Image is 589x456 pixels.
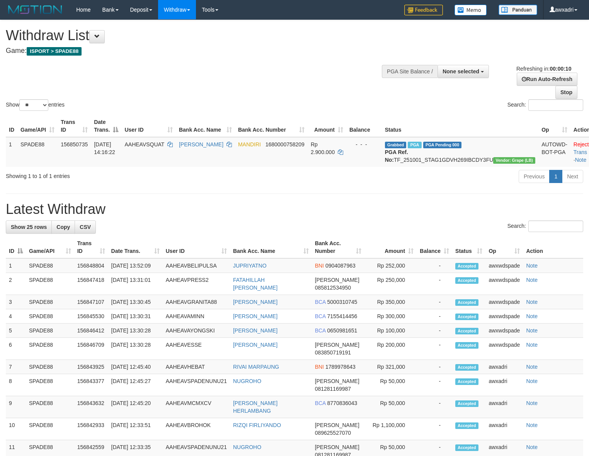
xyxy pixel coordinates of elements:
[108,374,163,396] td: [DATE] 12:45:27
[94,141,115,155] span: [DATE] 14:16:22
[327,299,357,305] span: Copy 5000310745 to clipboard
[519,170,550,183] a: Previous
[6,273,26,295] td: 2
[315,444,359,450] span: [PERSON_NAME]
[311,141,335,155] span: Rp 2.900.000
[233,313,277,319] a: [PERSON_NAME]
[61,141,88,147] span: 156850735
[526,299,538,305] a: Note
[315,277,359,283] span: [PERSON_NAME]
[233,342,277,348] a: [PERSON_NAME]
[26,374,74,396] td: SPADE88
[74,396,108,418] td: 156843632
[485,258,523,273] td: awxwdspade
[526,313,538,319] a: Note
[325,263,356,269] span: Copy 0904087963 to clipboard
[485,236,523,258] th: Op: activate to sort column ascending
[364,309,417,324] td: Rp 300,000
[27,47,82,56] span: ISPORT > SPADE88
[108,418,163,440] td: [DATE] 12:33:51
[74,360,108,374] td: 156843925
[233,277,277,291] a: FATAHILLAH [PERSON_NAME]
[417,374,452,396] td: -
[233,400,277,414] a: [PERSON_NAME] HERLAMBANG
[11,224,47,230] span: Show 25 rows
[6,202,583,217] h1: Latest Withdraw
[455,314,478,320] span: Accepted
[382,115,539,137] th: Status
[417,236,452,258] th: Balance: activate to sort column ascending
[538,115,570,137] th: Op: activate to sort column ascending
[485,273,523,295] td: awxwdspade
[315,386,351,392] span: Copy 081281169987 to clipboard
[364,360,417,374] td: Rp 321,000
[315,349,351,356] span: Copy 083850719191 to clipboard
[108,338,163,360] td: [DATE] 13:30:28
[443,68,479,75] span: None selected
[526,422,538,428] a: Note
[327,313,357,319] span: Copy 7155414456 to clipboard
[26,324,74,338] td: SPADE88
[124,141,164,147] span: AAHEAVSQUAT
[516,66,571,72] span: Refreshing in:
[163,273,230,295] td: AAHEAVPRESS2
[315,313,326,319] span: BCA
[455,277,478,284] span: Accepted
[315,327,326,334] span: BCA
[74,295,108,309] td: 156847107
[455,299,478,306] span: Accepted
[455,444,478,451] span: Accepted
[499,5,537,15] img: panduan.png
[364,236,417,258] th: Amount: activate to sort column ascending
[108,258,163,273] td: [DATE] 13:52:09
[6,236,26,258] th: ID: activate to sort column descending
[485,360,523,374] td: awxadri
[163,236,230,258] th: User ID: activate to sort column ascending
[364,338,417,360] td: Rp 200,000
[485,295,523,309] td: awxwdspade
[108,273,163,295] td: [DATE] 13:31:01
[315,299,326,305] span: BCA
[523,236,583,258] th: Action
[74,309,108,324] td: 156845530
[74,324,108,338] td: 156846412
[485,418,523,440] td: awxadri
[327,400,357,406] span: Copy 8770836043 to clipboard
[485,374,523,396] td: awxadri
[74,374,108,396] td: 156843377
[6,418,26,440] td: 10
[455,364,478,371] span: Accepted
[364,418,417,440] td: Rp 1,100,000
[417,258,452,273] td: -
[417,324,452,338] td: -
[233,327,277,334] a: [PERSON_NAME]
[233,364,279,370] a: RIVAI MARPAUNG
[385,142,407,148] span: Grabbed
[315,422,359,428] span: [PERSON_NAME]
[526,277,538,283] a: Note
[233,444,261,450] a: NUGROHO
[408,142,421,148] span: Marked by awxwdspade
[549,170,562,183] a: 1
[455,400,478,407] span: Accepted
[315,342,359,348] span: [PERSON_NAME]
[315,285,351,291] span: Copy 085812534950 to clipboard
[266,141,305,147] span: Copy 1680000758209 to clipboard
[382,137,539,167] td: TF_251001_STAG1GDVH269IBCDY3FU
[108,236,163,258] th: Date Trans.: activate to sort column ascending
[74,338,108,360] td: 156846709
[417,360,452,374] td: -
[437,65,489,78] button: None selected
[108,309,163,324] td: [DATE] 13:30:31
[526,342,538,348] a: Note
[325,364,356,370] span: Copy 1789978643 to clipboard
[235,115,308,137] th: Bank Acc. Number: activate to sort column ascending
[455,422,478,429] span: Accepted
[6,396,26,418] td: 9
[163,309,230,324] td: AAHEAVAMINN
[26,309,74,324] td: SPADE88
[108,360,163,374] td: [DATE] 12:45:40
[417,418,452,440] td: -
[485,396,523,418] td: awxadri
[163,396,230,418] td: AAHEAVMCMXCV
